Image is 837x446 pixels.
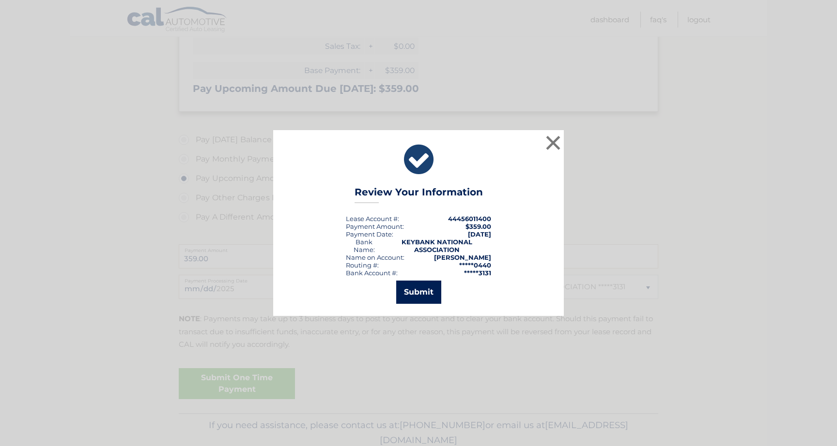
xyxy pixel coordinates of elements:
[346,269,398,277] div: Bank Account #:
[346,230,393,238] div: :
[434,253,491,261] strong: [PERSON_NAME]
[346,253,404,261] div: Name on Account:
[346,215,399,223] div: Lease Account #:
[346,238,382,253] div: Bank Name:
[355,186,483,203] h3: Review Your Information
[402,238,472,253] strong: KEYBANK NATIONAL ASSOCIATION
[468,230,491,238] span: [DATE]
[448,215,491,223] strong: 44456011400
[346,261,379,269] div: Routing #:
[465,223,491,230] span: $359.00
[543,133,563,152] button: ×
[346,230,392,238] span: Payment Date
[346,223,404,230] div: Payment Amount:
[396,281,441,304] button: Submit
